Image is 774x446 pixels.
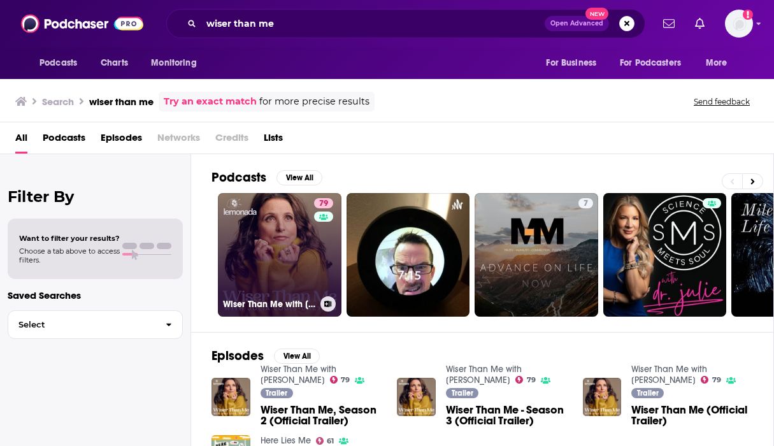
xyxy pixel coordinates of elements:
[527,377,536,383] span: 79
[211,169,322,185] a: PodcastsView All
[545,16,609,31] button: Open AdvancedNew
[201,13,545,34] input: Search podcasts, credits, & more...
[264,127,283,154] a: Lists
[15,127,27,154] a: All
[261,435,311,446] a: Here Lies Me
[550,20,603,27] span: Open Advanced
[631,405,753,426] a: Wiser Than Me (Official Trailer)
[697,51,743,75] button: open menu
[475,193,598,317] a: 7
[92,51,136,75] a: Charts
[89,96,154,108] h3: wiser than me
[712,377,721,383] span: 79
[261,405,382,426] a: Wiser Than Me, Season 2 (Official Trailer)
[266,389,287,397] span: Trailer
[166,9,645,38] div: Search podcasts, credits, & more...
[690,96,754,107] button: Send feedback
[19,247,120,264] span: Choose a tab above to access filters.
[215,127,248,154] span: Credits
[446,405,568,426] a: Wiser Than Me - Season 3 (Official Trailer)
[578,198,593,208] a: 7
[612,51,699,75] button: open menu
[43,127,85,154] a: Podcasts
[583,378,622,417] img: Wiser Than Me (Official Trailer)
[319,198,328,210] span: 79
[164,94,257,109] a: Try an exact match
[452,389,473,397] span: Trailer
[259,94,369,109] span: for more precise results
[211,378,250,417] img: Wiser Than Me, Season 2 (Official Trailer)
[446,364,522,385] a: Wiser Than Me with Julia Louis-Dreyfus
[585,8,608,20] span: New
[327,438,334,444] span: 61
[341,377,350,383] span: 79
[8,289,183,301] p: Saved Searches
[546,54,596,72] span: For Business
[261,364,336,385] a: Wiser Than Me with Julia Louis-Dreyfus
[142,51,213,75] button: open menu
[19,234,120,243] span: Want to filter your results?
[101,54,128,72] span: Charts
[725,10,753,38] img: User Profile
[39,54,77,72] span: Podcasts
[330,376,350,384] a: 79
[157,127,200,154] span: Networks
[584,198,588,210] span: 7
[637,389,659,397] span: Trailer
[690,13,710,34] a: Show notifications dropdown
[397,378,436,417] img: Wiser Than Me - Season 3 (Official Trailer)
[8,187,183,206] h2: Filter By
[8,320,155,329] span: Select
[316,437,334,445] a: 61
[101,127,142,154] a: Episodes
[631,364,707,385] a: Wiser Than Me with Julia Louis-Dreyfus
[620,54,681,72] span: For Podcasters
[223,299,315,310] h3: Wiser Than Me with [PERSON_NAME]
[515,376,536,384] a: 79
[21,11,143,36] img: Podchaser - Follow, Share and Rate Podcasts
[701,376,721,384] a: 79
[31,51,94,75] button: open menu
[151,54,196,72] span: Monitoring
[276,170,322,185] button: View All
[743,10,753,20] svg: Add a profile image
[211,348,264,364] h2: Episodes
[725,10,753,38] span: Logged in as CommsPodchaser
[274,349,320,364] button: View All
[706,54,727,72] span: More
[314,198,333,208] a: 79
[8,310,183,339] button: Select
[658,13,680,34] a: Show notifications dropdown
[211,348,320,364] a: EpisodesView All
[42,96,74,108] h3: Search
[211,169,266,185] h2: Podcasts
[218,193,341,317] a: 79Wiser Than Me with [PERSON_NAME]
[537,51,612,75] button: open menu
[725,10,753,38] button: Show profile menu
